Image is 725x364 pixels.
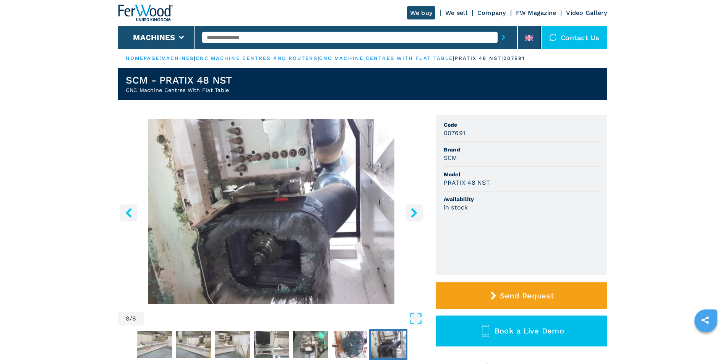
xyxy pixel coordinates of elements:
span: Book a Live Demo [495,326,564,335]
img: 01e82d4171a18f7d2abacc75fa88ec58 [176,331,211,358]
p: pratix 48 nst | [455,55,503,62]
span: Model [444,171,600,178]
a: sharethis [696,311,715,330]
button: left-button [120,204,137,221]
a: Company [477,9,506,16]
img: 2e34da69f2f675d7212f8cfeb0816973 [137,331,172,358]
p: 007691 [503,55,525,62]
img: 0f3d648015ff0d8ee1ce008eaac00cff [332,331,367,358]
h3: PRATIX 48 NST [444,178,490,187]
a: machines [161,55,194,61]
a: FW Magazine [516,9,556,16]
button: Go to Slide 3 [174,329,212,360]
button: Open Fullscreen [146,312,422,325]
span: Send Request [500,291,554,300]
button: Go to Slide 8 [369,329,407,360]
iframe: Chat [693,330,719,358]
button: Go to Slide 4 [213,329,251,360]
img: Ferwood [118,5,173,21]
h3: SCM [444,153,457,162]
a: HOMEPAGE [126,55,160,61]
a: Video Gallery [566,9,607,16]
button: right-button [405,204,423,221]
span: | [453,55,454,61]
div: Contact us [542,26,607,49]
span: 8 [126,316,130,322]
img: Contact us [549,34,557,41]
button: Send Request [436,282,607,309]
img: CNC Machine Centres With Flat Table SCM PRATIX 48 NST [118,119,425,304]
a: We buy [407,6,436,19]
span: Brand [444,146,600,153]
button: Go to Slide 6 [291,329,329,360]
button: Go to Slide 7 [330,329,368,360]
span: | [318,55,319,61]
button: submit-button [498,29,509,46]
img: e2daeda2a1cab50cc45c4102890a60e4 [293,331,328,358]
nav: Thumbnail Navigation [118,329,425,360]
span: Code [444,121,600,129]
h3: 007691 [444,129,465,137]
span: 8 [132,316,136,322]
img: 5f0d4f72e2ad1310a58fcfedcfd62f7e [254,331,289,358]
a: cnc machine centres and routers [196,55,318,61]
h3: in stock [444,203,468,212]
h2: CNC Machine Centres With Flat Table [126,86,232,94]
img: 2b9eb488da51169ce90d000baba71213 [371,331,406,358]
span: | [159,55,161,61]
button: Book a Live Demo [436,316,607,346]
div: Go to Slide 8 [118,119,425,304]
span: | [194,55,195,61]
img: 228329d00fe1b1f08227ddc7a34e0c18 [215,331,250,358]
h1: SCM - PRATIX 48 NST [126,74,232,86]
span: Availability [444,195,600,203]
a: We sell [445,9,467,16]
span: / [130,316,132,322]
button: Go to Slide 2 [135,329,174,360]
a: cnc machine centres with flat table [319,55,453,61]
button: Go to Slide 5 [252,329,290,360]
button: Machines [133,33,175,42]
